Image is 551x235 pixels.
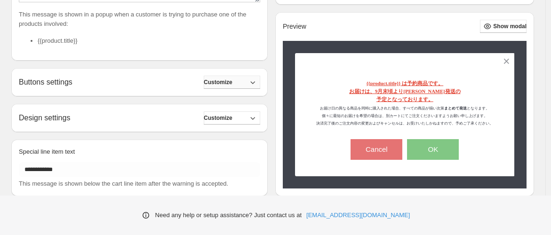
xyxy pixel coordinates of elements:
span: 9月末頃より[PERSON_NAME]発送の 予定となっております。 [375,89,461,102]
button: Customize [204,76,260,89]
span: {{product.title}} は予約商品です。 [366,81,443,86]
h2: Preview [283,23,306,31]
span: This message is shown below the cart line item after the warning is accepted. [19,180,228,187]
span: Special line item text [19,148,75,155]
span: お届けは、 [349,89,375,94]
button: OK [407,139,459,160]
button: Customize [204,111,260,125]
p: This message is shown in a popup when a customer is trying to purchase one of the products involved: [19,10,260,29]
span: お届け日の異なる商品を同時に購入された場合、すべての商品が揃い次第 となります。 個々に最短のお届けを希望の場合は、別カートにてご注文くださいますようお願い申し上げます。 決済完了後のご注文内容... [316,106,493,125]
strong: まとめて発送 [444,106,467,110]
button: Cancel [351,139,402,160]
span: Show modal [493,23,527,30]
button: Show modal [480,20,527,33]
h2: Design settings [19,113,70,122]
a: [EMAIL_ADDRESS][DOMAIN_NAME] [306,211,410,220]
span: Customize [204,114,232,122]
span: Customize [204,78,232,86]
h2: Buttons settings [19,78,72,86]
li: {{product.title}} [38,36,260,46]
